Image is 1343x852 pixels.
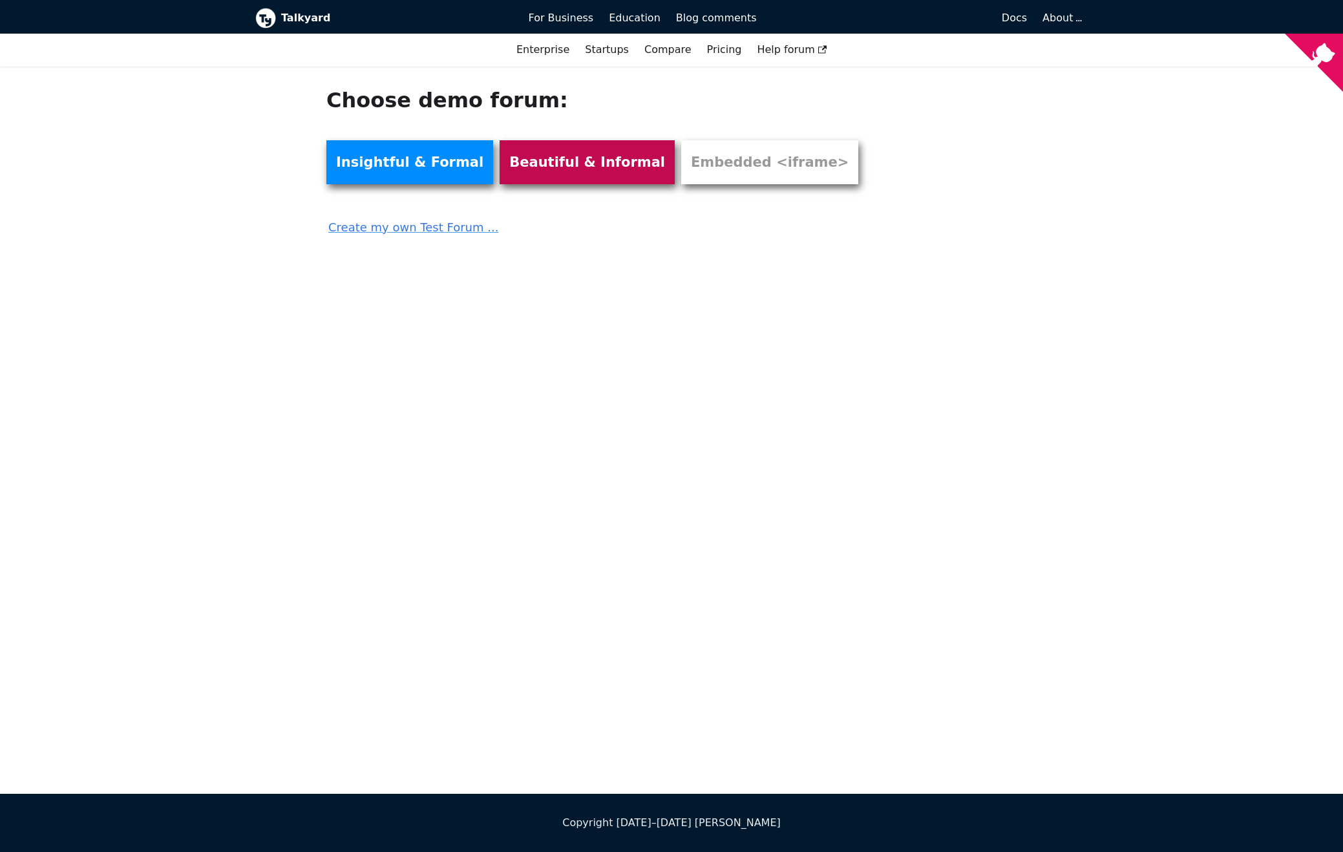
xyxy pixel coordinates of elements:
[609,12,661,24] span: Education
[765,7,1035,29] a: Docs
[749,39,834,61] a: Help forum
[255,815,1088,831] div: Copyright [DATE]–[DATE] [PERSON_NAME]
[521,7,602,29] a: For Business
[255,8,276,28] img: Talkyard logo
[681,140,858,184] a: Embedded <iframe>
[757,43,827,56] span: Help forum
[326,140,493,184] a: Insightful & Formal
[326,87,874,113] h1: Choose demo forum:
[281,10,511,27] b: Talkyard
[1002,12,1027,24] span: Docs
[601,7,668,29] a: Education
[699,39,750,61] a: Pricing
[577,39,637,61] a: Startups
[255,8,511,28] a: Talkyard logoTalkyard
[500,140,675,184] a: Beautiful & Informal
[1042,12,1080,24] a: About
[676,12,757,24] span: Blog comments
[668,7,765,29] a: Blog comments
[644,43,692,56] a: Compare
[326,209,874,237] a: Create my own Test Forum ...
[529,12,594,24] span: For Business
[509,39,577,61] a: Enterprise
